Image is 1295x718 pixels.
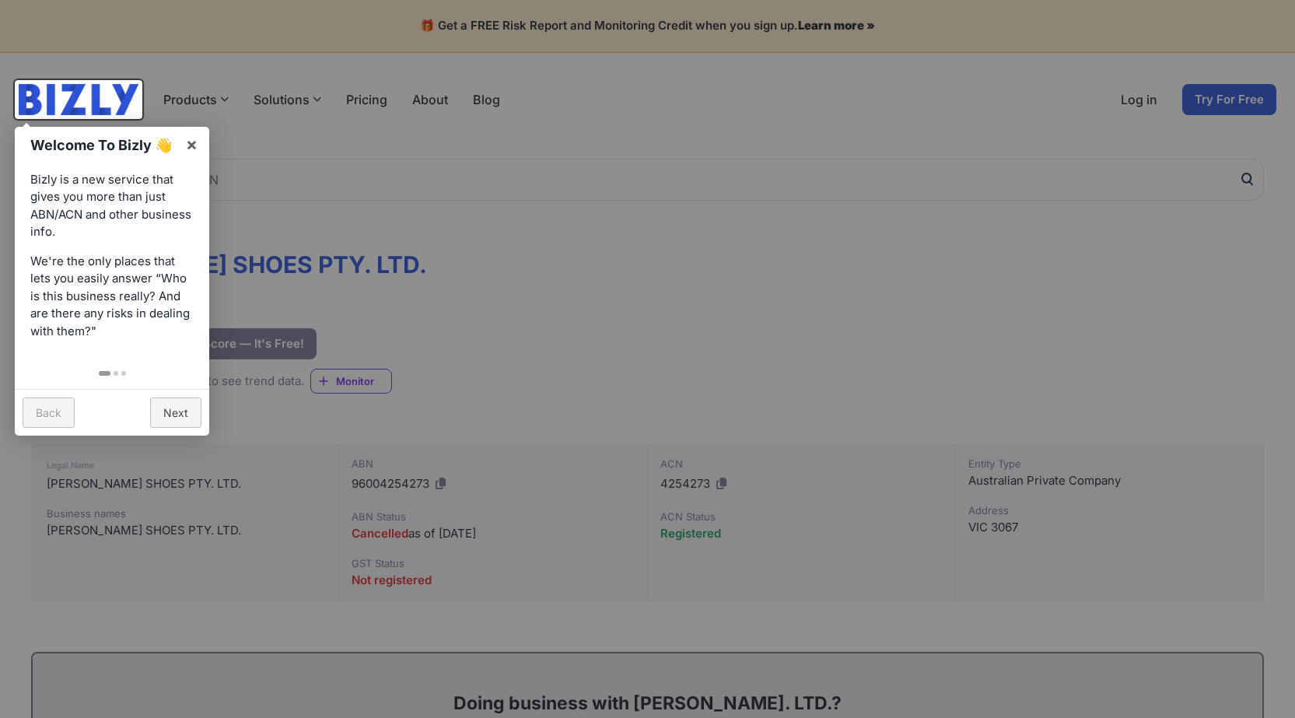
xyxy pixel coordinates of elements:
[174,127,209,162] a: ×
[30,171,194,241] p: Bizly is a new service that gives you more than just ABN/ACN and other business info.
[30,135,177,156] h1: Welcome To Bizly 👋
[150,398,201,428] a: Next
[23,398,75,428] a: Back
[30,253,194,341] p: We're the only places that lets you easily answer “Who is this business really? And are there any...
